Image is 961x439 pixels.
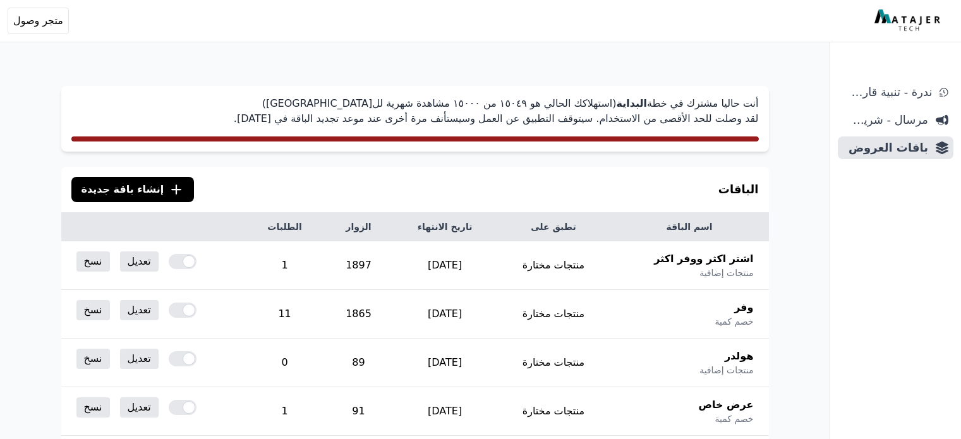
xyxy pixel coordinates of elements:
[393,290,497,339] td: [DATE]
[324,241,393,290] td: 1897
[393,241,497,290] td: [DATE]
[245,241,324,290] td: 1
[715,315,753,328] span: خصم كمية
[324,213,393,241] th: الزوار
[497,213,610,241] th: تطبق على
[76,349,110,369] a: نسخ
[654,251,753,267] span: اشتر اكثر ووفر اكثر
[699,364,753,376] span: منتجات إضافية
[245,213,324,241] th: الطلبات
[699,267,753,279] span: منتجات إضافية
[120,251,159,272] a: تعديل
[393,387,497,436] td: [DATE]
[497,241,610,290] td: منتجات مختارة
[245,339,324,387] td: 0
[120,397,159,418] a: تعديل
[843,139,928,157] span: باقات العروض
[610,213,768,241] th: اسم الباقة
[843,111,928,129] span: مرسال - شريط دعاية
[393,213,497,241] th: تاريخ الانتهاء
[698,397,753,412] span: عرض خاص
[393,339,497,387] td: [DATE]
[497,290,610,339] td: منتجات مختارة
[71,177,195,202] button: إنشاء باقة جديدة
[245,387,324,436] td: 1
[616,97,646,109] strong: البداية
[497,387,610,436] td: منتجات مختارة
[497,339,610,387] td: منتجات مختارة
[13,13,63,28] span: متجر وصول
[71,96,759,126] p: أنت حاليا مشترك في خطة (استهلاكك الحالي هو ١٥۰٤٩ من ١٥۰۰۰ مشاهدة شهرية لل[GEOGRAPHIC_DATA]) لقد و...
[120,300,159,320] a: تعديل
[324,387,393,436] td: 91
[843,83,932,101] span: ندرة - تنبية قارب علي النفاذ
[8,8,69,34] button: متجر وصول
[718,181,759,198] h3: الباقات
[324,339,393,387] td: 89
[734,300,753,315] span: وفر
[76,300,110,320] a: نسخ
[324,290,393,339] td: 1865
[120,349,159,369] a: تعديل
[245,290,324,339] td: 11
[715,412,753,425] span: خصم كمية
[82,182,164,197] span: إنشاء باقة جديدة
[725,349,754,364] span: هولدر
[76,251,110,272] a: نسخ
[76,397,110,418] a: نسخ
[874,9,943,32] img: MatajerTech Logo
